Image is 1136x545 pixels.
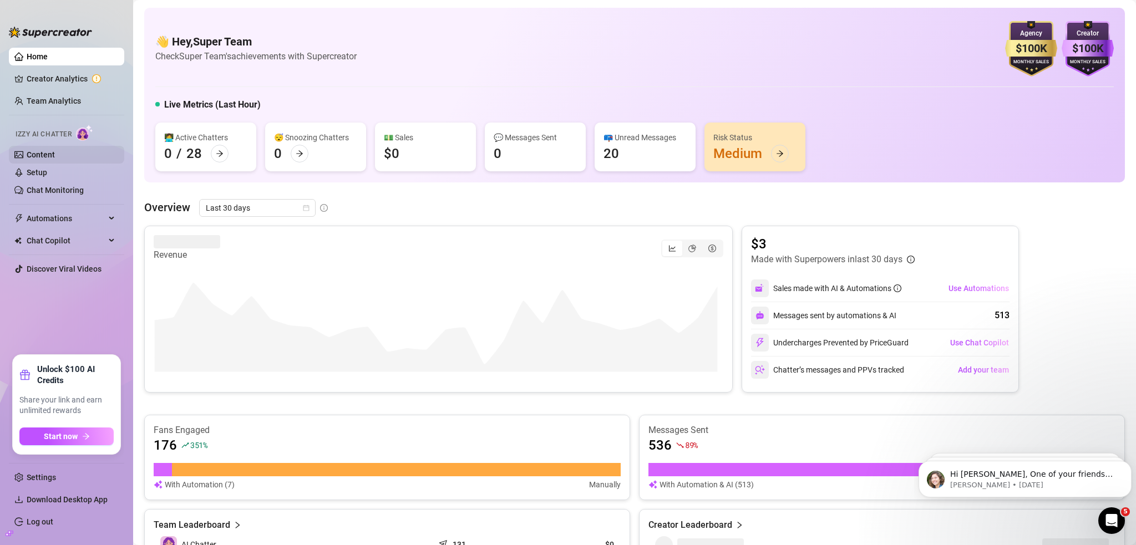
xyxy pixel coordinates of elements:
span: info-circle [907,256,915,263]
div: 0 [274,145,282,162]
div: 20 [603,145,619,162]
img: Chat Copilot [14,237,22,245]
span: rise [181,441,189,449]
span: fall [676,441,684,449]
span: 89 % [685,440,698,450]
span: Add your team [958,365,1009,374]
div: Sales made with AI & Automations [773,282,901,294]
div: 👩‍💻 Active Chatters [164,131,247,144]
div: Creator [1062,28,1114,39]
span: Chat Copilot [27,232,105,249]
img: AI Chatter [76,125,93,141]
span: arrow-right [216,150,224,157]
h5: Live Metrics (Last Hour) [164,98,261,111]
span: Start now [44,432,78,441]
span: Last 30 days [206,200,309,216]
a: Creator Analytics exclamation-circle [27,70,115,88]
article: With Automation (7) [165,478,235,491]
article: 176 [154,436,177,454]
iframe: Intercom live chat [1098,507,1125,534]
span: download [14,495,23,504]
button: Use Automations [948,279,1010,297]
span: pie-chart [688,245,696,252]
span: Automations [27,210,105,227]
a: Chat Monitoring [27,186,84,195]
article: Check Super Team's achievements with Supercreator [155,49,357,63]
article: Fans Engaged [154,424,621,436]
div: 💵 Sales [384,131,467,144]
span: 351 % [190,440,207,450]
div: segmented control [661,240,723,257]
a: Discover Viral Videos [27,264,102,273]
a: Home [27,52,48,61]
button: Add your team [957,361,1010,379]
span: Download Desktop App [27,495,108,504]
div: 513 [995,309,1010,322]
div: Risk Status [713,131,797,144]
div: Undercharges Prevented by PriceGuard [751,334,909,352]
span: gift [19,369,31,380]
article: Manually [589,478,621,491]
article: With Automation & AI (513) [660,478,754,491]
img: svg%3e [154,478,163,491]
span: info-circle [320,204,328,212]
img: svg%3e [648,478,657,491]
span: arrow-right [82,432,90,440]
button: Start nowarrow-right [19,427,114,445]
span: line-chart [668,245,676,252]
div: 28 [186,145,202,162]
span: Use Automations [949,284,1009,293]
img: purple-badge-B9DA21FR.svg [1062,21,1114,77]
div: 0 [164,145,172,162]
div: 💬 Messages Sent [494,131,577,144]
article: Revenue [154,248,220,262]
span: Share your link and earn unlimited rewards [19,395,114,416]
span: Use Chat Copilot [950,338,1009,347]
span: thunderbolt [14,214,23,223]
a: Settings [27,473,56,482]
div: 😴 Snoozing Chatters [274,131,357,144]
div: Agency [1005,28,1057,39]
span: arrow-right [296,150,303,157]
span: arrow-right [776,150,784,157]
strong: Unlock $100 AI Credits [37,364,114,386]
article: Creator Leaderboard [648,518,732,532]
img: svg%3e [755,338,765,348]
article: Made with Superpowers in last 30 days [751,253,902,266]
span: build [6,529,13,537]
a: Content [27,150,55,159]
span: dollar-circle [708,245,716,252]
span: 5 [1121,507,1130,516]
span: right [234,518,241,532]
a: Setup [27,168,47,177]
div: Monthly Sales [1062,59,1114,66]
article: $3 [751,235,915,253]
div: Monthly Sales [1005,59,1057,66]
span: right [736,518,743,532]
img: svg%3e [755,283,765,293]
article: Team Leaderboard [154,518,230,532]
a: Log out [27,517,53,526]
article: Messages Sent [648,424,1115,436]
div: $0 [384,145,399,162]
div: 0 [494,145,501,162]
article: 536 [648,436,672,454]
div: 📪 Unread Messages [603,131,687,144]
img: svg%3e [755,311,764,320]
div: Chatter’s messages and PPVs tracked [751,361,904,379]
div: $100K [1062,40,1114,57]
iframe: Intercom notifications message [914,437,1136,515]
span: calendar [303,205,310,211]
h4: 👋 Hey, Super Team [155,34,357,49]
img: svg%3e [755,365,765,375]
img: gold-badge-CigiZidd.svg [1005,21,1057,77]
img: logo-BBDzfeDw.svg [9,27,92,38]
div: Messages sent by automations & AI [751,307,896,324]
article: Overview [144,199,190,216]
button: Use Chat Copilot [950,334,1010,352]
div: $100K [1005,40,1057,57]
